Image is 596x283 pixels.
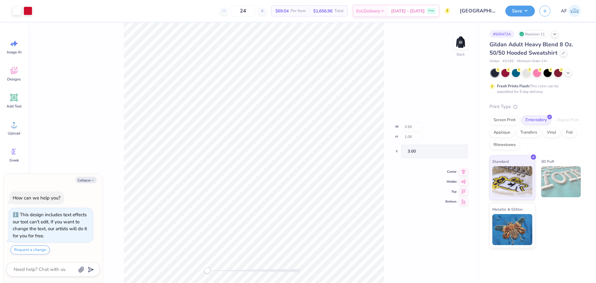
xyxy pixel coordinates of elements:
[521,116,551,125] div: Embroidery
[490,140,520,150] div: Rhinestones
[490,41,573,57] span: Gildan Adult Heavy Blend 8 Oz. 50/50 Hooded Sweatshirt
[391,8,425,14] span: [DATE] - [DATE]
[356,8,380,14] span: Est. Delivery
[490,128,514,137] div: Applique
[445,189,457,194] span: Top
[562,128,577,137] div: Foil
[231,5,255,16] input: – –
[492,214,532,245] img: Metallic & Glitter
[492,166,532,197] img: Standard
[11,245,50,254] button: Request a change
[13,195,61,201] div: How can we help you?
[455,5,501,17] input: Untitled Design
[497,83,573,94] div: This color can be expedited for 5 day delivery.
[275,8,289,14] span: $69.04
[445,199,457,204] span: Bottom
[553,116,583,125] div: Digital Print
[76,177,97,183] button: Collapse
[7,50,21,55] span: Image AI
[505,6,535,16] button: Save
[497,84,530,89] strong: Fresh Prints Flash:
[568,5,581,17] img: Ana Francesca Bustamante
[541,158,554,165] span: 3D Puff
[492,158,509,165] span: Standard
[13,212,87,239] div: This design includes text effects our tool can't edit. If you want to change the text, our artist...
[445,179,457,184] span: Middle
[561,7,567,15] span: AF
[517,30,548,38] div: Revision 11
[490,103,584,110] div: Print Type
[445,169,457,174] span: Center
[334,8,344,14] span: Total
[291,8,306,14] span: Per Item
[543,128,560,137] div: Vinyl
[558,5,584,17] a: AF
[7,77,21,82] span: Designs
[490,30,514,38] div: # 505472A
[457,52,465,57] div: Back
[503,59,514,64] span: # G185
[428,9,434,13] span: Free
[454,36,467,48] img: Back
[517,59,548,64] span: Minimum Order: 24 +
[9,158,19,163] span: Greek
[313,8,332,14] span: $1,656.96
[516,128,541,137] div: Transfers
[490,116,520,125] div: Screen Print
[204,267,210,274] div: Accessibility label
[490,59,499,64] span: Gildan
[541,166,581,197] img: 3D Puff
[492,206,523,212] span: Metallic & Glitter
[8,131,20,136] span: Upload
[7,104,21,109] span: Add Text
